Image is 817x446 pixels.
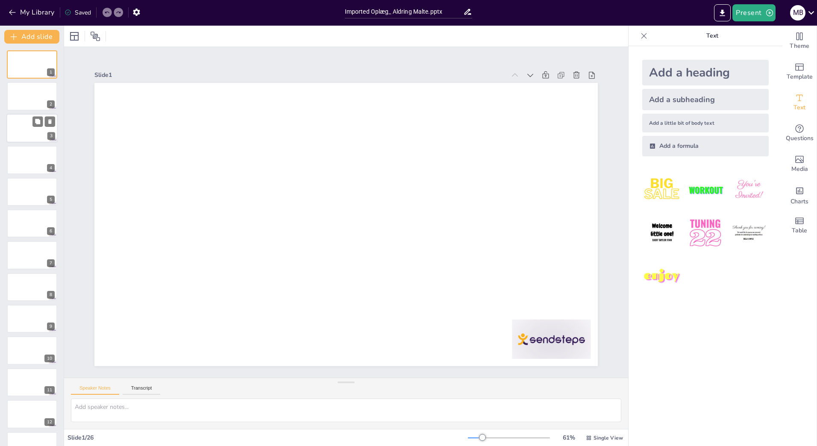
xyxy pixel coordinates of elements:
[642,114,769,132] div: Add a little bit of body text
[782,87,817,118] div: Add text boxes
[45,116,55,126] button: Delete Slide
[6,6,58,19] button: My Library
[782,56,817,87] div: Add ready made slides
[7,400,57,428] div: 12
[71,385,119,395] button: Speaker Notes
[44,355,55,362] div: 10
[558,434,579,442] div: 61 %
[7,82,57,110] div: https://cdn.sendsteps.com/images/logo/sendsteps_logo_white.pnghttps://cdn.sendsteps.com/images/lo...
[44,386,55,394] div: 11
[7,273,57,301] div: 8
[7,178,57,206] div: https://cdn.sendsteps.com/images/logo/sendsteps_logo_white.pnghttps://cdn.sendsteps.com/images/lo...
[47,68,55,76] div: 1
[594,434,623,441] span: Single View
[68,29,81,43] div: Layout
[7,209,57,238] div: https://cdn.sendsteps.com/images/logo/sendsteps_logo_white.pnghttps://cdn.sendsteps.com/images/lo...
[642,257,682,296] img: 7.jpeg
[790,5,805,21] div: M B
[786,134,814,143] span: Questions
[787,72,813,82] span: Template
[47,196,55,203] div: 5
[345,6,464,18] input: Insert title
[7,146,57,174] div: https://cdn.sendsteps.com/images/logo/sendsteps_logo_white.pnghttps://cdn.sendsteps.com/images/lo...
[642,89,769,110] div: Add a subheading
[7,305,57,333] div: 9
[793,103,805,112] span: Text
[68,434,468,442] div: Slide 1 / 26
[685,213,725,253] img: 5.jpeg
[732,4,775,21] button: Present
[651,26,774,46] p: Text
[47,100,55,108] div: 2
[642,213,682,253] img: 4.jpeg
[7,368,57,396] div: 11
[791,164,808,174] span: Media
[642,136,769,156] div: Add a formula
[47,291,55,299] div: 8
[782,149,817,179] div: Add images, graphics, shapes or video
[6,114,58,143] div: https://cdn.sendsteps.com/images/logo/sendsteps_logo_white.pnghttps://cdn.sendsteps.com/images/lo...
[729,213,769,253] img: 6.jpeg
[4,30,59,44] button: Add slide
[94,71,505,79] div: Slide 1
[47,227,55,235] div: 6
[714,4,731,21] button: Export to PowerPoint
[7,241,57,269] div: 7
[791,197,808,206] span: Charts
[729,170,769,210] img: 3.jpeg
[47,132,55,140] div: 3
[792,226,807,235] span: Table
[7,336,57,364] div: 10
[123,385,161,395] button: Transcript
[7,50,57,79] div: https://cdn.sendsteps.com/images/logo/sendsteps_logo_white.pnghttps://cdn.sendsteps.com/images/lo...
[782,210,817,241] div: Add a table
[685,170,725,210] img: 2.jpeg
[90,31,100,41] span: Position
[642,60,769,85] div: Add a heading
[47,164,55,172] div: 4
[32,116,43,126] button: Duplicate Slide
[65,9,91,17] div: Saved
[642,170,682,210] img: 1.jpeg
[47,323,55,330] div: 9
[782,118,817,149] div: Get real-time input from your audience
[47,259,55,267] div: 7
[790,4,805,21] button: M B
[44,418,55,426] div: 12
[782,179,817,210] div: Add charts and graphs
[782,26,817,56] div: Change the overall theme
[790,41,809,51] span: Theme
